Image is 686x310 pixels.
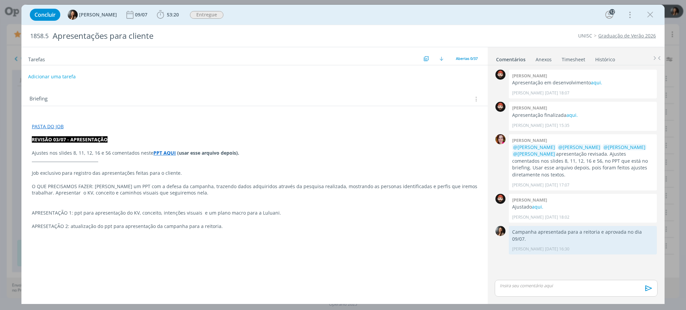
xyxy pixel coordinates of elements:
button: 12 [604,9,615,20]
p: [PERSON_NAME] [512,123,544,129]
p: [PERSON_NAME] [512,246,544,252]
img: W [495,194,505,204]
p: Campanha apresentada para a reitoria e aprovada no dia 09/07. [512,229,654,242]
p: APRESENTAÇÃO 1: ppt para apresentação do KV, conceito, intenções visuais e um plano macro para a ... [32,210,477,216]
button: 53:20 [155,9,181,20]
a: PPT AQUI [153,150,176,156]
a: Histórico [595,53,615,63]
div: dialog [21,5,665,304]
p: [PERSON_NAME] [512,214,544,220]
p: _________________________________ [32,156,477,163]
b: [PERSON_NAME] [512,197,547,203]
p: apresentação revisada. Ajustes comentados nos slides 8, 11, 12, 16 e 56, no PPT que está no brief... [512,144,654,178]
p: Ajustado [512,204,654,210]
span: [DATE] 17:07 [545,182,569,188]
a: aqui. [566,112,578,118]
img: W [495,102,505,112]
span: [PERSON_NAME] [79,12,117,17]
p: [PERSON_NAME] [512,182,544,188]
span: [DATE] 18:02 [545,214,569,220]
div: 09/07 [135,12,149,17]
img: W [495,70,505,80]
a: aqui. [532,204,543,210]
span: [DATE] 16:30 [545,246,569,252]
span: 53:20 [167,11,179,18]
strong: REVISÃO 03/07 - APRESENTAÇÃO [32,136,108,143]
img: arrow-down.svg [439,57,443,61]
a: UNISC [578,32,592,39]
a: PASTA DO JOB [32,123,64,130]
a: aqui. [591,79,602,86]
span: [DATE] 18:07 [545,90,569,96]
p: [PERSON_NAME] [512,90,544,96]
img: B [68,10,78,20]
button: Entregue [190,11,224,19]
b: [PERSON_NAME] [512,73,547,79]
button: Adicionar uma tarefa [28,71,76,83]
div: 12 [609,9,615,15]
button: Concluir [30,9,60,21]
strong: (usar esse arquivo depois). [177,150,239,156]
p: APRESETAÇÃO 2: atualização do ppt para apresentação da campanha para a reitoria. [32,223,477,230]
p: Job exclusivo para registro das apresentações feitas para o cliente. [32,170,477,176]
p: Ajustes nos slides 8, 11, 12, 16 e 56 comentados neste [32,150,477,156]
img: B [495,226,505,236]
span: @[PERSON_NAME] [558,144,600,150]
span: 1858.5 [30,32,49,40]
b: [PERSON_NAME] [512,105,547,111]
div: Anexos [536,56,552,63]
img: B [495,134,505,144]
span: @[PERSON_NAME] [513,144,555,150]
p: Apresentação finalizada [512,112,654,119]
a: Timesheet [561,53,586,63]
div: Apresentações para cliente [50,28,392,44]
p: Apresentação em desenvolvimento [512,79,654,86]
span: Briefing [29,95,48,103]
span: Concluir [35,12,56,17]
button: B[PERSON_NAME] [68,10,117,20]
span: @[PERSON_NAME] [513,151,555,157]
span: Abertas 0/37 [456,56,478,61]
span: [DATE] 15:35 [545,123,569,129]
span: Tarefas [28,55,45,63]
b: [PERSON_NAME] [512,137,547,143]
a: Comentários [496,53,526,63]
span: @[PERSON_NAME] [604,144,645,150]
p: O QUE PRECISAMOS FAZER: [PERSON_NAME] um PPT com a defesa da campanha, trazendo dados adquiridos ... [32,183,477,197]
a: Graduação de Verão 2026 [598,32,656,39]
